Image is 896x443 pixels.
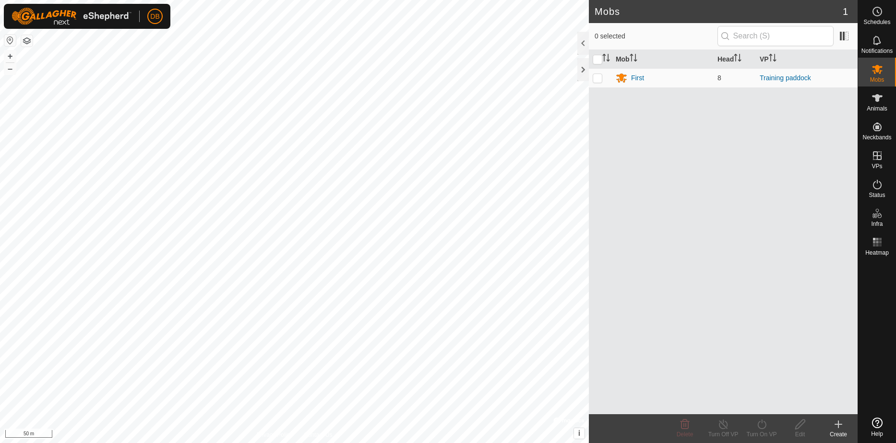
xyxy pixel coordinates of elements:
span: Notifications [861,48,893,54]
a: Contact Us [304,431,332,439]
span: DB [150,12,159,22]
span: 8 [717,74,721,82]
span: Infra [871,221,883,227]
p-sorticon: Activate to sort [769,55,777,63]
span: Delete [677,431,693,438]
button: + [4,50,16,62]
img: Gallagher Logo [12,8,131,25]
div: First [631,73,644,83]
span: Neckbands [862,135,891,140]
th: Head [714,50,756,69]
th: VP [756,50,858,69]
span: Status [869,192,885,198]
th: Mob [612,50,714,69]
span: Heatmap [865,250,889,256]
p-sorticon: Activate to sort [630,55,637,63]
span: Help [871,431,883,437]
button: i [574,428,585,439]
span: 0 selected [595,31,717,41]
div: Turn Off VP [704,430,742,439]
span: i [578,429,580,437]
a: Help [858,414,896,441]
div: Turn On VP [742,430,781,439]
p-sorticon: Activate to sort [734,55,741,63]
div: Create [819,430,858,439]
h2: Mobs [595,6,843,17]
span: VPs [872,163,882,169]
button: Reset Map [4,35,16,46]
span: Schedules [863,19,890,25]
input: Search (S) [717,26,834,46]
div: Edit [781,430,819,439]
span: 1 [843,4,848,19]
a: Privacy Policy [256,431,292,439]
span: Animals [867,106,887,111]
a: Training paddock [760,74,811,82]
p-sorticon: Activate to sort [602,55,610,63]
button: Map Layers [21,35,33,47]
button: – [4,63,16,74]
span: Mobs [870,77,884,83]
